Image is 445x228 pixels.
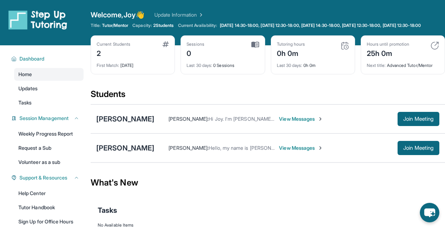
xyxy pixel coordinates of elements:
span: First Match : [97,63,119,68]
span: Join Meeting [403,146,434,150]
span: [PERSON_NAME] : [169,145,209,151]
div: [DATE] [97,58,169,68]
a: Tutor Handbook [14,201,84,214]
div: Current Students [97,41,130,47]
img: Chevron-Right [318,116,323,122]
span: Last 30 days : [187,63,212,68]
img: card [430,41,439,50]
span: Title: [91,23,101,28]
button: Dashboard [17,55,79,62]
span: View Messages [279,144,323,152]
span: Tasks [18,99,32,106]
a: Volunteer as a sub [14,156,84,169]
span: Dashboard [19,55,45,62]
span: Current Availability: [178,23,217,28]
span: Home [18,71,32,78]
img: Chevron-Right [318,145,323,151]
div: 2 [97,47,130,58]
img: card [251,41,259,48]
button: Join Meeting [398,112,439,126]
span: [DATE] 14:30-18:00, [DATE] 12:30-18:00, [DATE] 14:30-18:00, [DATE] 12:30-18:00, [DATE] 12:30-18:00 [220,23,421,28]
span: Welcome, Joy 👋 [91,10,144,20]
span: 2 Students [153,23,174,28]
div: 0 [187,47,204,58]
div: Tutoring hours [277,41,305,47]
span: Capacity: [132,23,152,28]
a: [DATE] 14:30-18:00, [DATE] 12:30-18:00, [DATE] 14:30-18:00, [DATE] 12:30-18:00, [DATE] 12:30-18:00 [218,23,422,28]
span: Last 30 days : [277,63,302,68]
a: Home [14,68,84,81]
img: card [341,41,349,50]
div: Hours until promotion [367,41,409,47]
button: Join Meeting [398,141,439,155]
span: Tutor/Mentor [102,23,128,28]
span: Hi Joy. I'm [PERSON_NAME], [PERSON_NAME] mother. I think those times are good. [DATE]? [DATE] [209,116,433,122]
span: Next title : [367,63,386,68]
span: Support & Resources [19,174,67,181]
a: Tasks [14,96,84,109]
div: 0h 0m [277,47,305,58]
span: Session Management [19,115,69,122]
div: Advanced Tutor/Mentor [367,58,439,68]
a: Weekly Progress Report [14,127,84,140]
div: 0h 0m [277,58,349,68]
span: Tasks [98,205,117,215]
div: Sessions [187,41,204,47]
div: Students [91,89,445,104]
div: What's New [91,167,445,198]
img: card [162,41,169,47]
div: 25h 0m [367,47,409,58]
a: Help Center [14,187,84,200]
img: Chevron Right [197,11,204,18]
a: Sign Up for Office Hours [14,215,84,228]
div: [PERSON_NAME] [96,114,154,124]
button: Support & Resources [17,174,79,181]
span: [PERSON_NAME] : [169,116,209,122]
span: Updates [18,85,38,92]
a: Updates [14,82,84,95]
a: Request a Sub [14,142,84,154]
a: Update Information [154,11,204,18]
div: [PERSON_NAME] [96,143,154,153]
button: chat-button [420,203,439,222]
div: 0 Sessions [187,58,259,68]
span: Join Meeting [403,117,434,121]
img: logo [8,10,67,30]
div: No Available Items [98,222,438,228]
span: View Messages [279,115,323,122]
button: Session Management [17,115,79,122]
